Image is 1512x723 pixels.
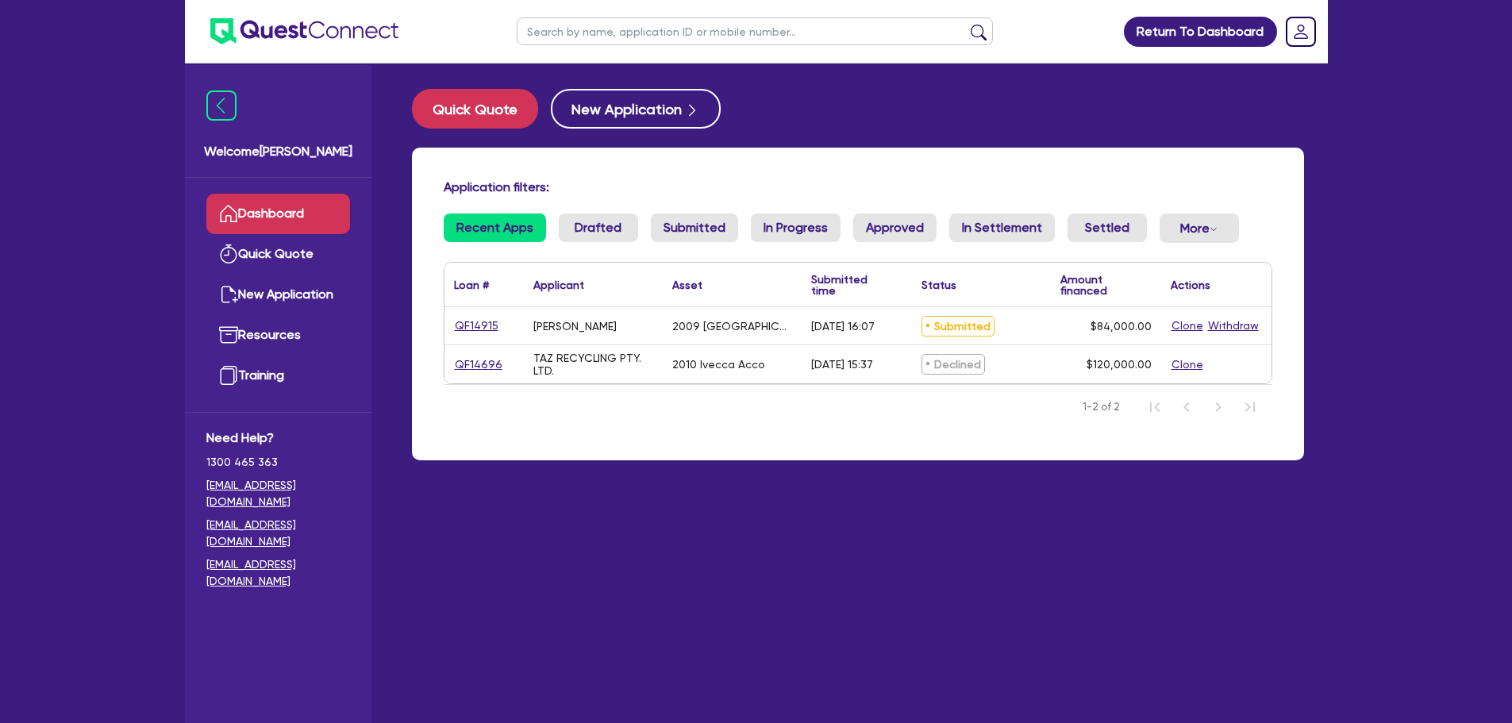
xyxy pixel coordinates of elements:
div: [DATE] 15:37 [811,358,873,371]
a: [EMAIL_ADDRESS][DOMAIN_NAME] [206,517,350,550]
div: Submitted time [811,274,888,296]
a: Settled [1068,213,1147,242]
img: training [219,366,238,385]
button: Quick Quote [412,89,538,129]
a: In Progress [751,213,841,242]
img: quick-quote [219,244,238,263]
h4: Application filters: [444,179,1272,194]
img: icon-menu-close [206,90,237,121]
span: $120,000.00 [1087,358,1152,371]
span: Welcome [PERSON_NAME] [204,142,352,161]
a: QF14696 [454,356,503,374]
span: $84,000.00 [1091,320,1152,333]
a: Training [206,356,350,396]
button: Last Page [1234,391,1266,423]
button: Previous Page [1171,391,1202,423]
span: Need Help? [206,429,350,448]
div: Status [921,279,956,290]
button: Clone [1171,356,1204,374]
a: In Settlement [949,213,1055,242]
span: Declined [921,354,985,375]
a: Resources [206,315,350,356]
a: [EMAIL_ADDRESS][DOMAIN_NAME] [206,556,350,590]
div: [DATE] 16:07 [811,320,875,333]
span: 1300 465 363 [206,454,350,471]
button: Dropdown toggle [1160,213,1239,243]
a: Drafted [559,213,638,242]
img: new-application [219,285,238,304]
div: Applicant [533,279,584,290]
div: Loan # [454,279,489,290]
a: Recent Apps [444,213,546,242]
span: Submitted [921,316,995,337]
img: quest-connect-logo-blue [210,18,398,44]
div: Amount financed [1060,274,1152,296]
a: Return To Dashboard [1124,17,1277,47]
a: Dropdown toggle [1280,11,1322,52]
div: 2010 Ivecca Acco [672,358,765,371]
div: TAZ RECYCLING PTY. LTD. [533,352,653,377]
button: Withdraw [1207,317,1260,335]
a: Quick Quote [412,89,551,129]
a: QF14915 [454,317,499,335]
a: Approved [853,213,937,242]
div: [PERSON_NAME] [533,320,617,333]
a: Dashboard [206,194,350,234]
a: New Application [206,275,350,315]
button: Clone [1171,317,1204,335]
button: New Application [551,89,721,129]
a: Submitted [651,213,738,242]
a: Quick Quote [206,234,350,275]
div: Asset [672,279,702,290]
input: Search by name, application ID or mobile number... [517,17,993,45]
img: resources [219,325,238,344]
div: 2009 [GEOGRAPHIC_DATA] 2009 Kenworth 402 Tipper [672,320,792,333]
a: [EMAIL_ADDRESS][DOMAIN_NAME] [206,477,350,510]
button: First Page [1139,391,1171,423]
span: 1-2 of 2 [1083,399,1120,415]
div: Actions [1171,279,1210,290]
button: Next Page [1202,391,1234,423]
